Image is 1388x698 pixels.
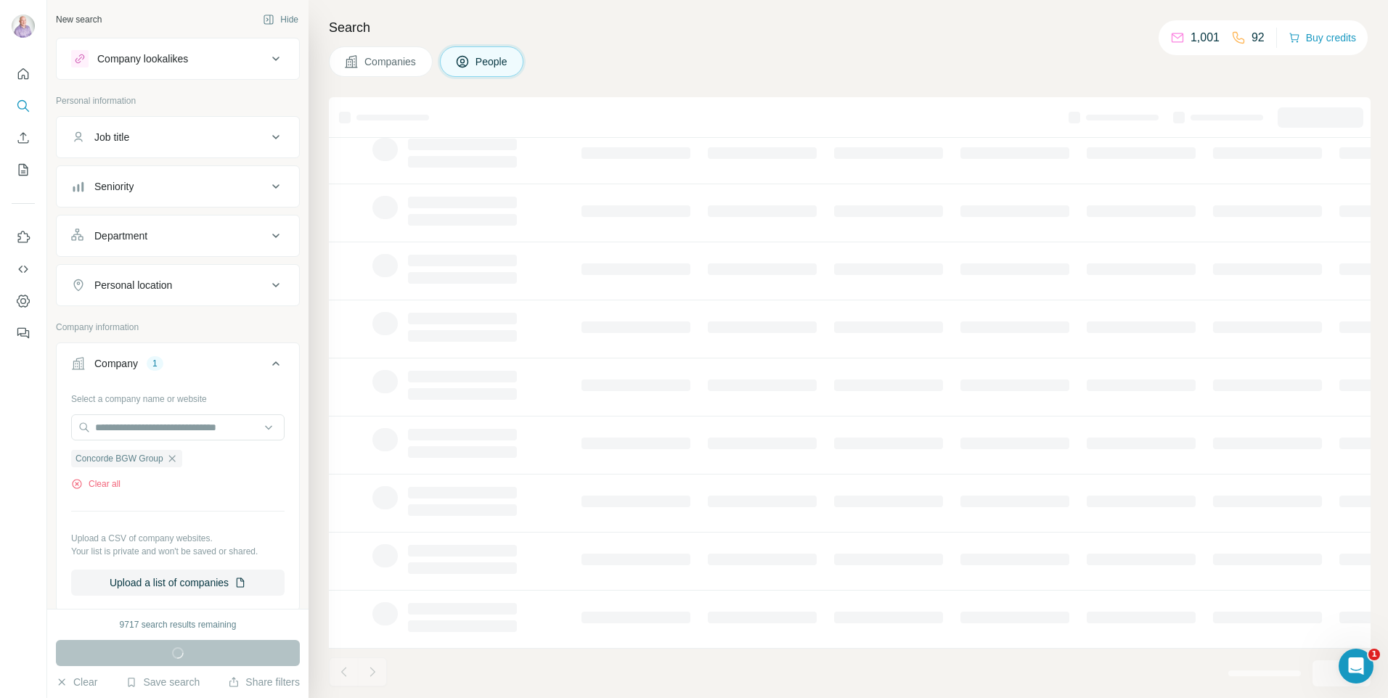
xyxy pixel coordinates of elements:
button: Search [12,93,35,119]
button: Use Surfe API [12,256,35,282]
div: New search [56,13,102,26]
div: 1 [147,357,163,370]
p: Upload a CSV of company websites. [71,532,285,545]
p: 1,001 [1191,29,1220,46]
button: Quick start [12,61,35,87]
button: Use Surfe on LinkedIn [12,224,35,250]
p: Personal information [56,94,300,107]
button: Save search [126,675,200,689]
button: Enrich CSV [12,125,35,151]
button: Buy credits [1289,28,1356,48]
div: Company [94,356,138,371]
iframe: Intercom live chat [1339,649,1373,683]
button: My lists [12,157,35,183]
div: 9717 search results remaining [120,618,237,631]
div: Personal location [94,278,172,292]
span: Concorde BGW Group [75,452,163,465]
div: Seniority [94,179,134,194]
button: Clear all [71,477,121,490]
div: Job title [94,130,129,144]
h4: Search [329,17,1371,38]
button: Dashboard [12,288,35,314]
button: Upload a list of companies [71,570,285,596]
button: Personal location [57,268,299,303]
span: 1 [1368,649,1380,660]
button: Hide [253,9,309,30]
button: Company1 [57,346,299,387]
button: Feedback [12,320,35,346]
span: People [475,54,509,69]
div: Department [94,229,147,243]
p: Your list is private and won't be saved or shared. [71,545,285,558]
button: Job title [57,120,299,155]
div: Company lookalikes [97,52,188,66]
span: Companies [364,54,417,69]
button: Clear [56,675,97,689]
p: 92 [1252,29,1265,46]
img: Avatar [12,15,35,38]
button: Company lookalikes [57,41,299,76]
button: Share filters [228,675,300,689]
div: Select a company name or website [71,387,285,406]
p: Company information [56,321,300,334]
button: Department [57,218,299,253]
button: Seniority [57,169,299,204]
